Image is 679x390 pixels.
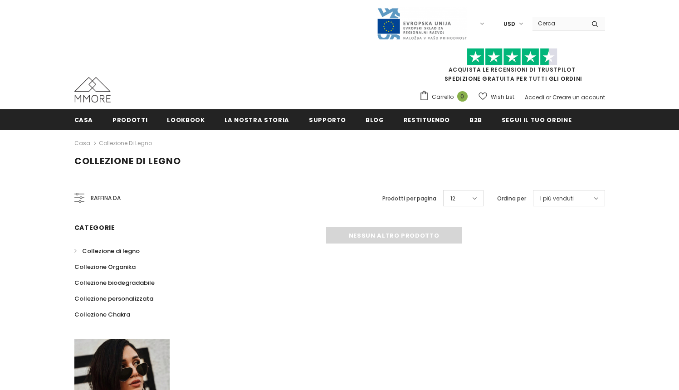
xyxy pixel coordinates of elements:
[74,310,130,319] span: Collezione Chakra
[532,17,585,30] input: Search Site
[74,294,153,303] span: Collezione personalizzata
[74,155,181,167] span: Collezione di legno
[419,90,472,104] a: Carrello 0
[457,91,468,102] span: 0
[419,52,605,83] span: SPEDIZIONE GRATUITA PER TUTTI GLI ORDINI
[497,194,526,203] label: Ordina per
[74,223,115,232] span: Categorie
[376,7,467,40] img: Javni Razpis
[74,259,136,275] a: Collezione Organika
[503,19,515,29] span: USD
[74,278,155,287] span: Collezione biodegradabile
[366,109,384,130] a: Blog
[404,116,450,124] span: Restituendo
[366,116,384,124] span: Blog
[450,194,455,203] span: 12
[309,109,346,130] a: supporto
[469,116,482,124] span: B2B
[112,116,147,124] span: Prodotti
[546,93,551,101] span: or
[525,93,544,101] a: Accedi
[404,109,450,130] a: Restituendo
[376,19,467,27] a: Javni Razpis
[167,116,205,124] span: Lookbook
[502,116,572,124] span: Segui il tuo ordine
[467,48,557,66] img: Fidati di Pilot Stars
[469,109,482,130] a: B2B
[382,194,436,203] label: Prodotti per pagina
[82,247,140,255] span: Collezione di legno
[552,93,605,101] a: Creare un account
[449,66,576,73] a: Acquista le recensioni di TrustPilot
[74,138,90,149] a: Casa
[74,307,130,322] a: Collezione Chakra
[74,263,136,271] span: Collezione Organika
[491,93,514,102] span: Wish List
[74,116,93,124] span: Casa
[502,109,572,130] a: Segui il tuo ordine
[432,93,454,102] span: Carrello
[74,77,111,102] img: Casi MMORE
[479,89,514,105] a: Wish List
[225,109,289,130] a: La nostra storia
[74,275,155,291] a: Collezione biodegradabile
[99,139,152,147] a: Collezione di legno
[91,193,121,203] span: Raffina da
[167,109,205,130] a: Lookbook
[74,291,153,307] a: Collezione personalizzata
[309,116,346,124] span: supporto
[74,243,140,259] a: Collezione di legno
[225,116,289,124] span: La nostra storia
[74,109,93,130] a: Casa
[540,194,574,203] span: I più venduti
[112,109,147,130] a: Prodotti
